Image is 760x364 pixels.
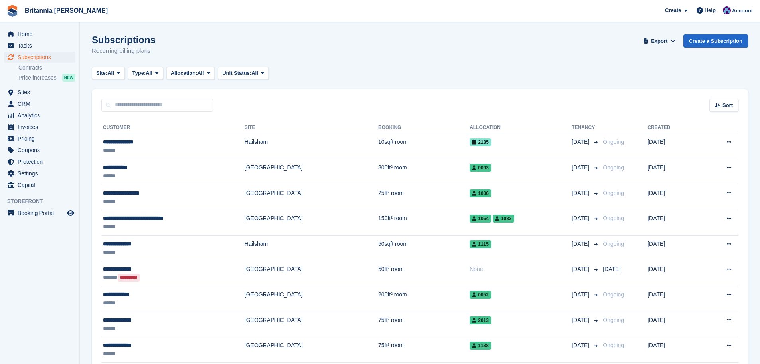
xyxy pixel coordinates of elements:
a: menu [4,110,75,121]
td: 50sqft room [378,236,470,261]
span: Capital [18,179,65,191]
p: Recurring billing plans [92,46,156,56]
td: [DATE] [647,236,700,261]
a: menu [4,156,75,167]
img: Becca Clark [723,6,731,14]
span: Booking Portal [18,207,65,219]
span: Sort [722,101,733,109]
th: Booking [378,121,470,134]
th: Tenancy [572,121,600,134]
span: Export [651,37,667,45]
a: Contracts [18,64,75,72]
span: Coupons [18,145,65,156]
span: [DATE] [572,240,591,248]
td: [DATE] [647,185,700,210]
span: 0052 [470,291,491,299]
td: [DATE] [647,286,700,312]
span: Help [705,6,716,14]
span: [DATE] [603,266,620,272]
a: menu [4,40,75,51]
span: Price increases [18,74,57,82]
img: stora-icon-8386f47178a22dfd0bd8f6a31ec36ba5ce8667c1dd55bd0f319d3a0aa187defe.svg [6,5,18,17]
td: [GEOGRAPHIC_DATA] [245,185,378,210]
span: Unit Status: [222,69,251,77]
span: 1006 [470,189,491,197]
td: 200ft² room [378,286,470,312]
span: Ongoing [603,164,624,171]
td: [GEOGRAPHIC_DATA] [245,337,378,363]
button: Site: All [92,67,125,80]
span: Create [665,6,681,14]
div: None [470,265,572,273]
span: [DATE] [572,163,591,172]
td: 75ft² room [378,337,470,363]
a: menu [4,133,75,144]
span: [DATE] [572,316,591,324]
span: [DATE] [572,189,591,197]
td: 50ft² room [378,261,470,286]
td: [DATE] [647,261,700,286]
button: Export [642,34,677,48]
button: Allocation: All [166,67,215,80]
a: menu [4,145,75,156]
td: [DATE] [647,210,700,236]
span: Subscriptions [18,52,65,63]
span: Ongoing [603,215,624,221]
td: [GEOGRAPHIC_DATA] [245,286,378,312]
span: Home [18,28,65,40]
a: Price increases NEW [18,73,75,82]
td: [GEOGRAPHIC_DATA] [245,210,378,236]
a: menu [4,52,75,63]
span: Account [732,7,753,15]
h1: Subscriptions [92,34,156,45]
td: [DATE] [647,159,700,185]
span: Sites [18,87,65,98]
span: 1138 [470,342,491,350]
a: menu [4,87,75,98]
td: [DATE] [647,134,700,159]
span: [DATE] [572,290,591,299]
td: [DATE] [647,312,700,337]
a: menu [4,207,75,219]
td: 10sqft room [378,134,470,159]
a: Create a Subscription [683,34,748,48]
td: [DATE] [647,337,700,363]
span: Storefront [7,197,79,205]
span: All [146,69,152,77]
span: Type: [132,69,146,77]
span: [DATE] [572,138,591,146]
span: Allocation: [171,69,197,77]
a: menu [4,98,75,109]
span: Ongoing [603,241,624,247]
span: Ongoing [603,139,624,145]
td: Hailsham [245,134,378,159]
span: Invoices [18,121,65,133]
span: All [107,69,114,77]
span: 1082 [493,215,514,223]
a: menu [4,179,75,191]
span: All [251,69,258,77]
span: 1115 [470,240,491,248]
td: [GEOGRAPHIC_DATA] [245,261,378,286]
th: Customer [101,121,245,134]
td: 300ft² room [378,159,470,185]
span: Ongoing [603,291,624,298]
span: Ongoing [603,317,624,323]
td: [GEOGRAPHIC_DATA] [245,312,378,337]
span: Settings [18,168,65,179]
span: Ongoing [603,342,624,348]
span: 1064 [470,215,491,223]
td: 150ft² room [378,210,470,236]
td: Hailsham [245,236,378,261]
span: CRM [18,98,65,109]
button: Unit Status: All [218,67,268,80]
span: 2013 [470,316,491,324]
a: Britannia [PERSON_NAME] [22,4,111,17]
span: Analytics [18,110,65,121]
span: 2135 [470,138,491,146]
a: Preview store [66,208,75,218]
button: Type: All [128,67,163,80]
span: [DATE] [572,214,591,223]
div: NEW [62,74,75,82]
span: Site: [96,69,107,77]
